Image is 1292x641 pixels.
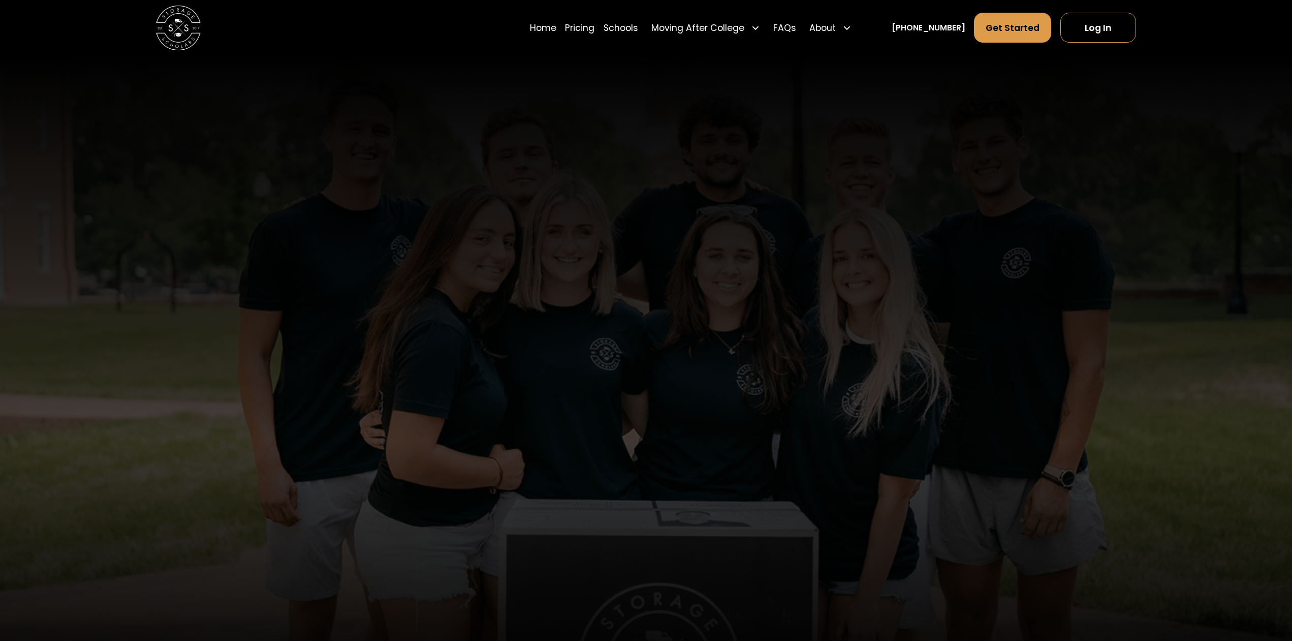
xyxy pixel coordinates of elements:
a: Log In [1060,13,1136,43]
div: Moving After College [651,21,744,35]
a: FAQs [773,12,796,43]
a: Home [530,12,556,43]
div: Moving After College [647,12,764,43]
a: Pricing [565,12,594,43]
a: [PHONE_NUMBER] [892,22,965,33]
div: About [805,12,856,43]
img: Storage Scholars main logo [156,6,201,50]
div: About [809,21,836,35]
a: home [156,6,201,50]
a: Schools [604,12,638,43]
a: Get Started [974,13,1051,43]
